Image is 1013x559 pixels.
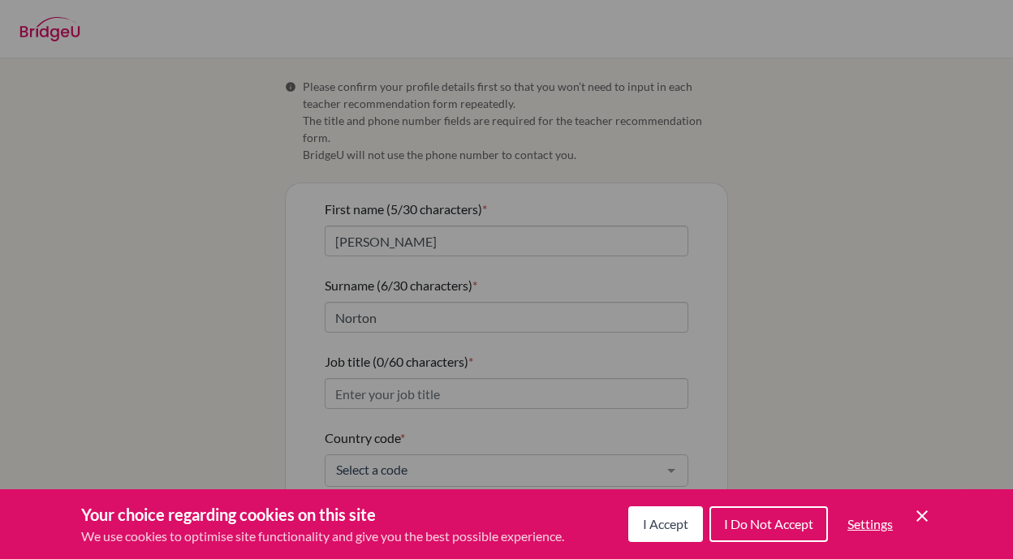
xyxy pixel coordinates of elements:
button: I Accept [628,506,703,542]
button: Save and close [912,506,932,526]
span: I Do Not Accept [724,516,813,531]
span: I Accept [643,516,688,531]
span: Settings [847,516,893,531]
h3: Your choice regarding cookies on this site [81,502,564,527]
button: Settings [834,508,906,540]
button: I Do Not Accept [709,506,828,542]
p: We use cookies to optimise site functionality and give you the best possible experience. [81,527,564,546]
